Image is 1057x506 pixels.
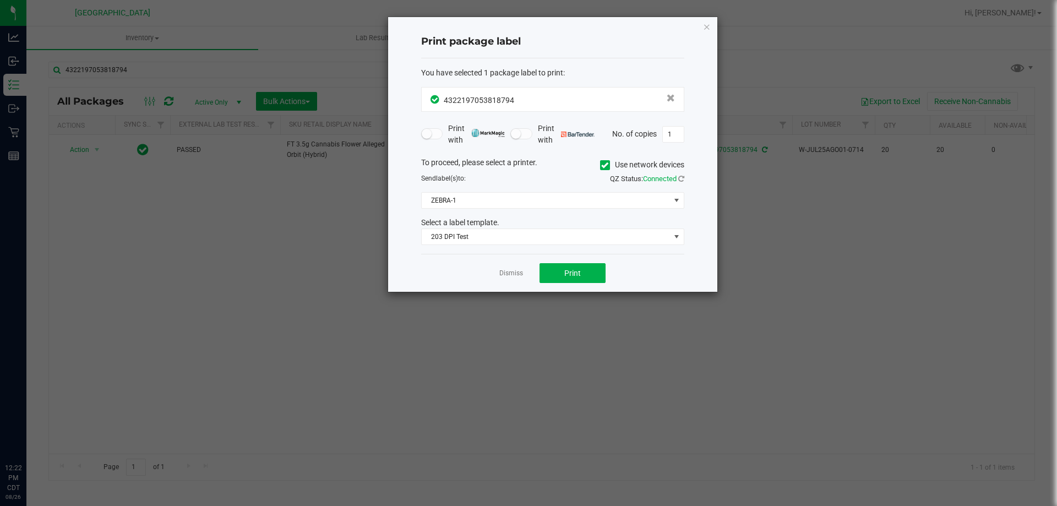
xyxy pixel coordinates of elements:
[422,229,670,244] span: 203 DPI Test
[436,175,458,182] span: label(s)
[431,94,441,105] span: In Sync
[421,68,563,77] span: You have selected 1 package label to print
[448,123,505,146] span: Print with
[32,416,46,429] iframe: Resource center unread badge
[444,96,514,105] span: 4322197053818794
[422,193,670,208] span: ZEBRA-1
[538,123,595,146] span: Print with
[610,175,684,183] span: QZ Status:
[471,129,505,137] img: mark_magic_cybra.png
[413,217,693,228] div: Select a label template.
[421,67,684,79] div: :
[600,159,684,171] label: Use network devices
[499,269,523,278] a: Dismiss
[413,157,693,173] div: To proceed, please select a printer.
[561,132,595,137] img: bartender.png
[643,175,677,183] span: Connected
[11,418,44,451] iframe: Resource center
[540,263,606,283] button: Print
[421,35,684,49] h4: Print package label
[421,175,466,182] span: Send to:
[564,269,581,278] span: Print
[612,129,657,138] span: No. of copies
